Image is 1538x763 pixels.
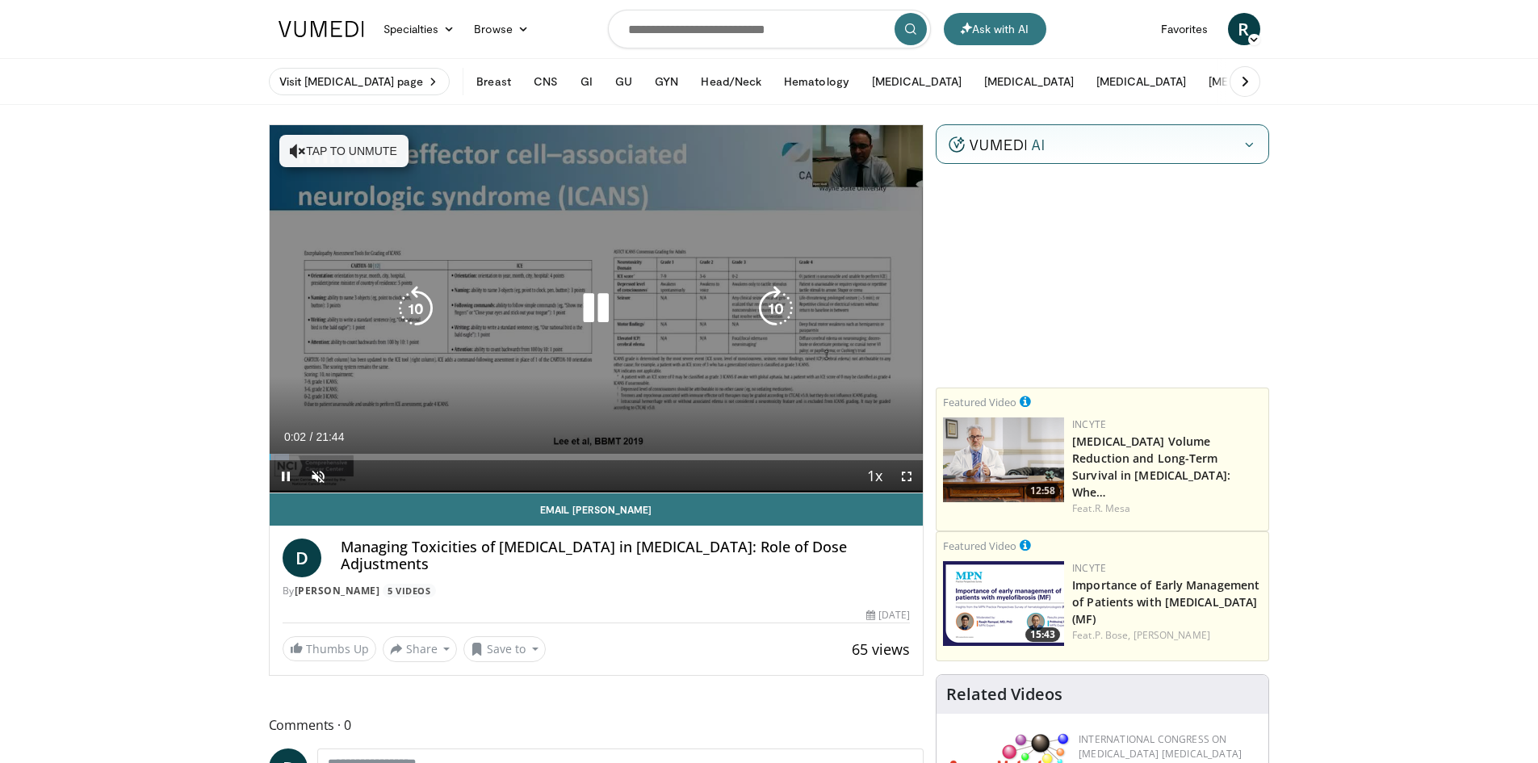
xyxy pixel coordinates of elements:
a: Favorites [1151,13,1218,45]
button: Unmute [302,460,334,493]
button: CNS [524,65,568,98]
a: 5 Videos [383,584,436,597]
a: R. Mesa [1095,501,1131,515]
button: Hematology [774,65,859,98]
img: VuMedi Logo [279,21,364,37]
a: Browse [464,13,539,45]
small: Featured Video [943,539,1016,553]
a: Specialties [374,13,465,45]
button: [MEDICAL_DATA] [1199,65,1308,98]
small: Featured Video [943,395,1016,409]
button: Breast [467,65,520,98]
a: [PERSON_NAME] [1134,628,1210,642]
a: Importance of Early Management of Patients with [MEDICAL_DATA] (MF) [1072,577,1259,627]
a: Visit [MEDICAL_DATA] page [269,68,451,95]
img: vumedi-ai-logo.v2.svg [949,136,1044,153]
button: Save to [463,636,546,662]
h4: Managing Toxicities of [MEDICAL_DATA] in [MEDICAL_DATA]: Role of Dose Adjustments [341,539,911,573]
img: 0ab4ba2a-1ce5-4c7e-8472-26c5528d93bc.png.150x105_q85_crop-smart_upscale.png [943,561,1064,646]
a: R [1228,13,1260,45]
button: Head/Neck [691,65,771,98]
span: 12:58 [1025,484,1060,498]
a: Email [PERSON_NAME] [270,493,924,526]
button: Share [383,636,458,662]
button: Fullscreen [891,460,923,493]
div: Feat. [1072,501,1262,516]
a: International Congress on [MEDICAL_DATA] [MEDICAL_DATA] [1079,732,1242,761]
a: Incyte [1072,561,1106,575]
a: Incyte [1072,417,1106,431]
h4: Related Videos [946,685,1062,704]
button: GI [571,65,602,98]
button: Ask with AI [944,13,1046,45]
div: Progress Bar [270,454,924,460]
button: Tap to unmute [279,135,409,167]
a: [MEDICAL_DATA] Volume Reduction and Long-Term Survival in [MEDICAL_DATA]: Whe… [1072,434,1230,500]
iframe: Advertisement [982,176,1224,378]
a: 12:58 [943,417,1064,502]
button: GU [606,65,642,98]
button: [MEDICAL_DATA] [862,65,971,98]
button: GYN [645,65,688,98]
a: D [283,539,321,577]
span: 65 views [852,639,910,659]
span: 0:02 [284,430,306,443]
span: 15:43 [1025,627,1060,642]
div: Feat. [1072,628,1262,643]
span: 21:44 [316,430,344,443]
a: P. Bose, [1095,628,1131,642]
div: [DATE] [866,608,910,623]
span: Comments 0 [269,715,924,736]
img: 7350bff6-2067-41fe-9408-af54c6d3e836.png.150x105_q85_crop-smart_upscale.png [943,417,1064,502]
div: By [283,584,911,598]
video-js: Video Player [270,125,924,493]
input: Search topics, interventions [608,10,931,48]
button: [MEDICAL_DATA] [1087,65,1196,98]
button: Pause [270,460,302,493]
button: Playback Rate [858,460,891,493]
button: [MEDICAL_DATA] [974,65,1083,98]
a: Thumbs Up [283,636,376,661]
span: / [310,430,313,443]
a: [PERSON_NAME] [295,584,380,597]
a: 15:43 [943,561,1064,646]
